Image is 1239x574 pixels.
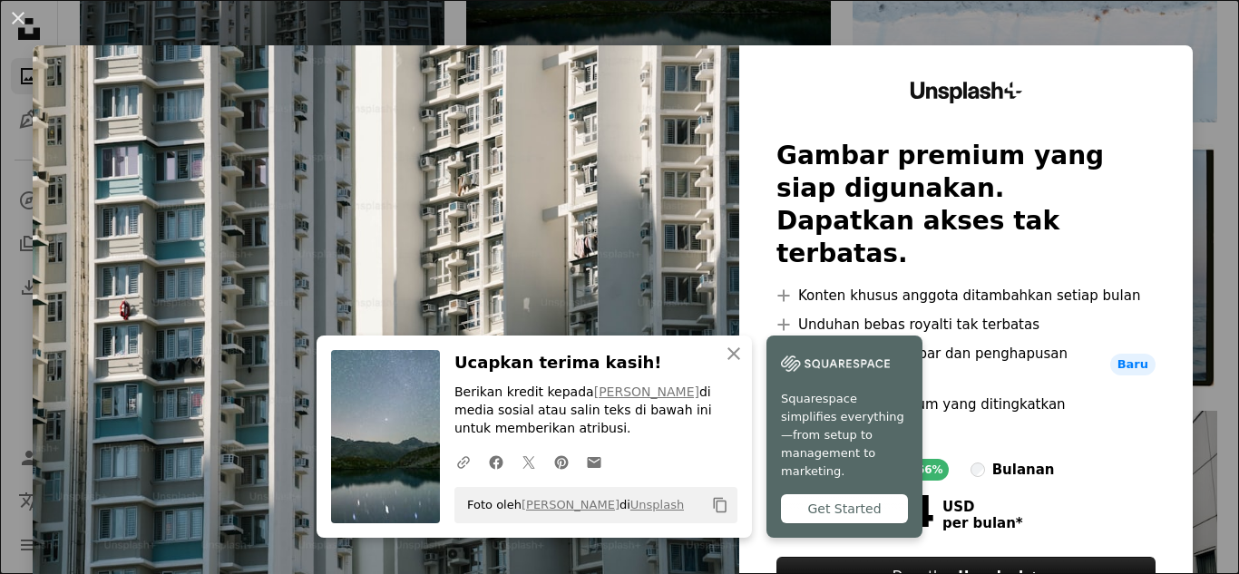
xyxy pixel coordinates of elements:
[705,490,736,520] button: Salin ke papan klip
[781,390,908,481] span: Squarespace simplifies everything—from setup to management to marketing.
[776,314,1156,336] li: Unduhan bebas royalti tak terbatas
[942,499,1023,515] span: USD
[454,350,737,376] h3: Ucapkan terima kasih!
[458,491,684,520] span: Foto oleh di
[781,350,890,377] img: file-1747939142011-51e5cc87e3c9
[766,336,922,538] a: Squarespace simplifies everything—from setup to management to marketing.Get Started
[942,515,1023,531] span: per bulan *
[1110,354,1156,375] span: Baru
[992,459,1055,481] div: bulanan
[776,343,1156,386] li: Pemotongan gambar dan penghapusan latar belakang
[781,494,908,523] div: Get Started
[480,443,512,480] a: Bagikan di Facebook
[971,462,985,477] input: bulanan
[454,384,737,438] p: Berikan kredit kepada di media sosial atau salin teks di bawah ini untuk memberikan atribusi.
[776,394,1156,415] li: Perlindungan hukum yang ditingkatkan
[522,498,619,511] a: [PERSON_NAME]
[512,443,545,480] a: Bagikan di Twitter
[776,285,1156,306] li: Konten khusus anggota ditambahkan setiap bulan
[594,384,699,399] a: [PERSON_NAME]
[776,140,1156,270] h2: Gambar premium yang siap digunakan. Dapatkan akses tak terbatas.
[545,443,578,480] a: Bagikan di Pinterest
[578,443,610,480] a: Bagikan melalui email
[630,498,684,511] a: Unsplash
